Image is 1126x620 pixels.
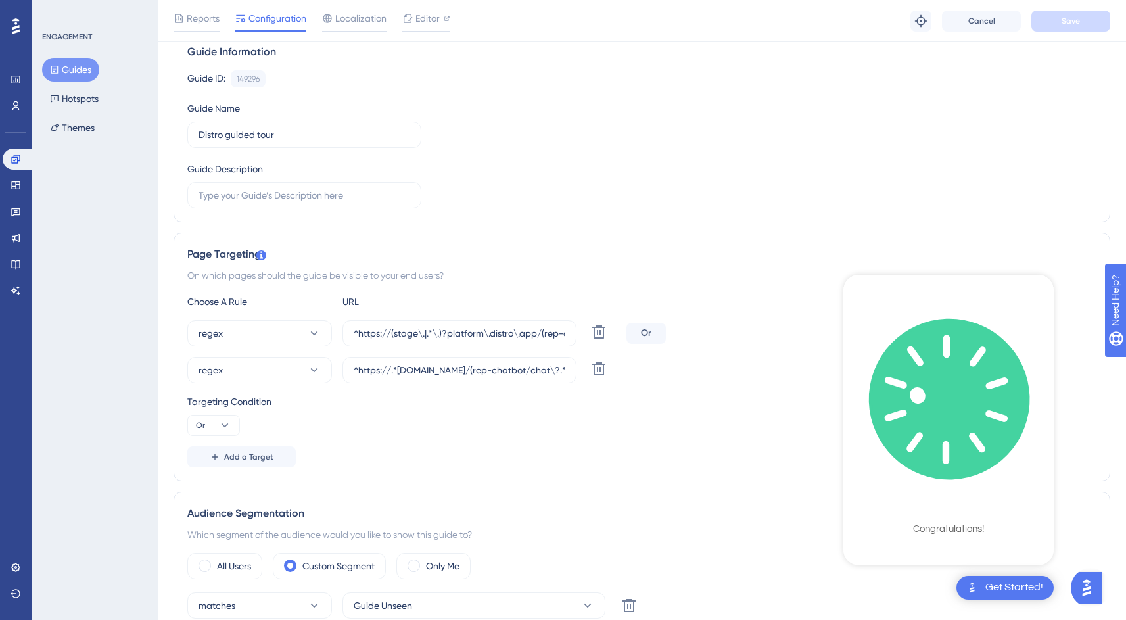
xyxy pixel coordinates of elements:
span: Reports [187,11,220,26]
div: Which segment of the audience would you like to show this guide to? [187,527,1096,542]
button: matches [187,592,332,619]
label: All Users [217,558,251,574]
div: Get Started! [985,581,1043,595]
span: Need Help? [31,3,82,19]
div: 149296 [237,74,260,84]
div: Or [626,323,666,344]
img: launcher-image-alternative-text [964,580,980,596]
div: ENGAGEMENT [42,32,92,42]
span: Add a Target [224,452,273,462]
div: Checklist Completed [876,498,1022,517]
span: Localization [335,11,387,26]
span: Editor [415,11,440,26]
div: checklist loading [843,275,1054,562]
span: Cancel [968,16,995,26]
div: Guide Name [187,101,240,116]
button: Guide Unseen [342,592,605,619]
div: URL [342,294,487,310]
div: Page Targeting [187,247,1096,262]
div: Congratulations! [913,523,984,536]
span: Save [1062,16,1080,26]
span: matches [199,598,235,613]
span: Guide Unseen [354,598,412,613]
label: Only Me [426,558,459,574]
div: Targeting Condition [187,394,1096,410]
span: Or [196,420,205,431]
div: On which pages should the guide be visible to your end users? [187,268,1096,283]
button: Or [187,415,240,436]
div: Audience Segmentation [187,506,1096,521]
input: Type your Guide’s Name here [199,128,410,142]
iframe: UserGuiding AI Assistant Launcher [1071,568,1110,608]
input: Type your Guide’s Description here [199,188,410,203]
span: regex [199,325,223,341]
button: Themes [42,116,103,139]
span: Configuration [248,11,306,26]
label: Custom Segment [302,558,375,574]
div: Choose A Rule [187,294,332,310]
input: yourwebsite.com/path [354,326,565,341]
button: Save [1031,11,1110,32]
button: regex [187,357,332,383]
button: Cancel [942,11,1021,32]
div: Guide Description [187,161,263,177]
button: Guides [42,58,99,82]
div: Checklist Container [843,275,1054,565]
button: Hotspots [42,87,106,110]
div: Guide ID: [187,70,225,87]
span: regex [199,362,223,378]
div: Open Get Started! checklist [956,576,1054,600]
div: Guide Information [187,44,1096,60]
button: Add a Target [187,446,296,467]
button: regex [187,320,332,346]
input: yourwebsite.com/path [354,363,565,377]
